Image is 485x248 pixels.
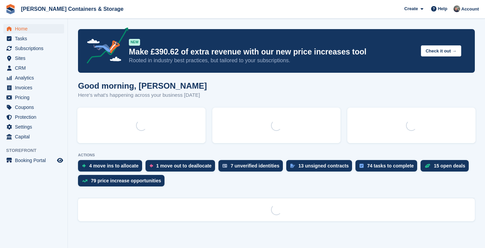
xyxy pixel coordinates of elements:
p: Make £390.62 of extra revenue with our new price increases tool [129,47,415,57]
a: menu [3,63,64,73]
span: Home [15,24,56,33]
a: Preview store [56,156,64,164]
a: menu [3,73,64,83]
img: verify_identity-adf6edd0f0f0b5bbfe63781bf79b02c33cf7c696d77639b501bdc392416b5a36.svg [222,164,227,168]
a: menu [3,132,64,141]
img: price_increase_opportunities-93ffe204e8149a01c8c9dc8f82e8f89637d9d84a8eef4429ea346261dce0b2c0.svg [82,179,88,182]
p: Rooted in industry best practices, but tailored to your subscriptions. [129,57,415,64]
a: [PERSON_NAME] Containers & Storage [18,3,126,15]
a: menu [3,24,64,33]
span: CRM [15,63,56,73]
span: Tasks [15,34,56,43]
span: Settings [15,122,56,132]
span: Help [438,5,447,12]
div: 4 move ins to allocate [89,163,139,168]
img: stora-icon-8386f47178a22dfd0bd8f6a31ec36ba5ce8667c1dd55bd0f319d3a0aa187defe.svg [5,4,16,14]
p: Here's what's happening across your business [DATE] [78,91,207,99]
div: 13 unsigned contracts [298,163,349,168]
span: Storefront [6,147,67,154]
a: 15 open deals [421,160,472,175]
div: 74 tasks to complete [367,163,414,168]
img: move_outs_to_deallocate_icon-f764333ba52eb49d3ac5e1228854f67142a1ed5810a6f6cc68b1a99e826820c5.svg [150,164,153,168]
a: 7 unverified identities [218,160,286,175]
span: Create [404,5,418,12]
a: menu [3,112,64,122]
a: menu [3,156,64,165]
a: menu [3,93,64,102]
p: ACTIONS [78,153,475,157]
a: 4 move ins to allocate [78,160,145,175]
a: menu [3,83,64,92]
a: 79 price increase opportunities [78,175,168,190]
span: Sites [15,53,56,63]
img: task-75834270c22a3079a89374b754ae025e5fb1db73e45f91037f5363f120a921f8.svg [360,164,364,168]
div: 7 unverified identities [231,163,279,168]
span: Coupons [15,103,56,112]
span: Protection [15,112,56,122]
span: Account [461,6,479,13]
div: 15 open deals [434,163,465,168]
a: menu [3,34,64,43]
div: 1 move out to deallocate [156,163,212,168]
img: price-adjustments-announcement-icon-8257ccfd72463d97f412b2fc003d46551f7dbcb40ab6d574587a9cd5c0d94... [81,27,129,66]
a: menu [3,53,64,63]
button: Check it out → [421,45,461,57]
img: move_ins_to_allocate_icon-fdf77a2bb77ea45bf5b3d319d69a93e2d87916cf1d5bf7949dd705db3b84f3ca.svg [82,164,86,168]
span: Booking Portal [15,156,56,165]
a: menu [3,103,64,112]
span: Capital [15,132,56,141]
img: Adam Greenhalgh [453,5,460,12]
a: 74 tasks to complete [355,160,421,175]
span: Subscriptions [15,44,56,53]
img: deal-1b604bf984904fb50ccaf53a9ad4b4a5d6e5aea283cecdc64d6e3604feb123c2.svg [425,163,430,168]
a: menu [3,122,64,132]
a: 13 unsigned contracts [286,160,356,175]
div: 79 price increase opportunities [91,178,161,183]
span: Analytics [15,73,56,83]
span: Invoices [15,83,56,92]
a: menu [3,44,64,53]
a: 1 move out to deallocate [145,160,218,175]
span: Pricing [15,93,56,102]
div: NEW [129,39,140,46]
h1: Good morning, [PERSON_NAME] [78,81,207,90]
img: contract_signature_icon-13c848040528278c33f63329250d36e43548de30e8caae1d1a13099fd9432cc5.svg [290,164,295,168]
